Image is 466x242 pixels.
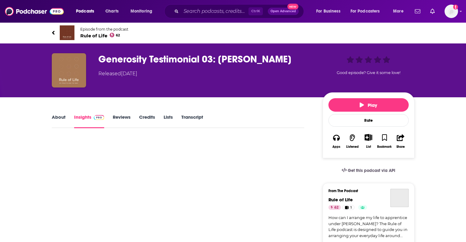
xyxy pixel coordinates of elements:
div: Bookmark [377,145,392,149]
div: Show More ButtonList [360,130,376,152]
a: Reviews [113,114,131,128]
span: Good episode? Give it some love! [337,70,400,75]
button: open menu [72,6,102,16]
span: 62 [116,34,120,37]
input: Search podcasts, credits, & more... [181,6,248,16]
span: Podcasts [76,7,94,16]
span: More [393,7,403,16]
button: Listened [344,130,360,152]
div: Rate [328,114,409,127]
a: 62 [328,205,341,210]
a: How can I arrange my life to apprentice under [PERSON_NAME]? The Rule of Life podcast is designed... [328,215,409,239]
span: New [287,4,298,9]
span: For Business [316,7,340,16]
button: Play [328,98,409,112]
h3: From The Podcast [328,189,404,193]
div: Released [DATE] [98,70,137,77]
button: Share [392,130,408,152]
div: List [366,145,371,149]
span: Monitoring [131,7,152,16]
div: Search podcasts, credits, & more... [170,4,310,18]
a: Show notifications dropdown [412,6,423,17]
span: Rule of Life [80,33,128,39]
span: For Podcasters [350,7,380,16]
button: open menu [312,6,348,16]
button: Apps [328,130,344,152]
button: open menu [126,6,160,16]
span: Ctrl K [248,7,263,15]
img: Generosity Testimonial 03: Lola [52,53,86,87]
div: Share [396,145,405,149]
div: Listened [346,145,359,149]
button: Show More Button [362,134,375,141]
span: Charts [105,7,119,16]
button: Open AdvancedNew [268,8,299,15]
span: Open Advanced [271,10,296,13]
span: 62 [334,205,339,211]
button: open menu [389,6,411,16]
a: Get this podcast via API [337,163,400,178]
a: Transcript [181,114,203,128]
a: InsightsPodchaser Pro [74,114,104,128]
button: open menu [347,6,389,16]
a: Lists [164,114,173,128]
a: Rule of Life [328,197,353,203]
button: Show profile menu [445,5,458,18]
img: Podchaser Pro [94,115,104,120]
a: About [52,114,66,128]
a: Charts [101,6,122,16]
img: User Profile [445,5,458,18]
svg: Add a profile image [453,5,458,9]
a: Rule of Life [390,189,409,207]
h3: Generosity Testimonial 03: Lola [98,53,313,65]
span: Play [360,102,377,108]
div: Apps [332,145,340,149]
img: Rule of Life [60,25,74,40]
span: 1 [350,205,352,211]
a: Credits [139,114,155,128]
span: Episode from the podcast [80,27,128,32]
a: Rule of LifeEpisode from the podcastRule of Life62 [52,25,415,40]
button: Bookmark [377,130,392,152]
a: Show notifications dropdown [428,6,437,17]
span: Get this podcast via API [348,168,395,173]
img: Podchaser - Follow, Share and Rate Podcasts [5,6,64,17]
span: Logged in as shcarlos [445,5,458,18]
a: 1 [342,205,354,210]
